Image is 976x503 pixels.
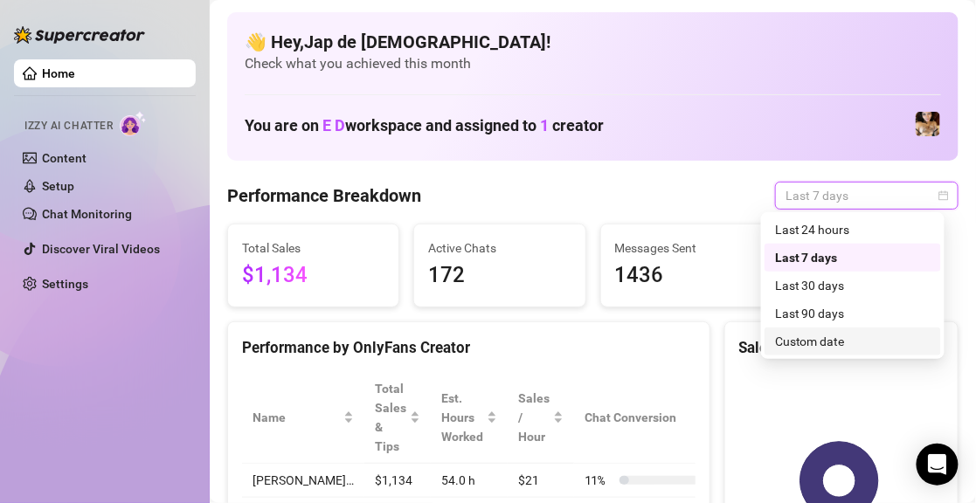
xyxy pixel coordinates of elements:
[775,304,931,323] div: Last 90 days
[375,379,406,456] span: Total Sales & Tips
[615,259,758,293] span: 1436
[428,259,571,293] span: 172
[739,336,944,360] div: Sales by OnlyFans Creator
[765,216,941,244] div: Last 24 hours
[242,336,696,360] div: Performance by OnlyFans Creator
[428,238,571,258] span: Active Chats
[916,112,940,136] img: vixie
[364,372,431,464] th: Total Sales & Tips
[508,464,574,498] td: $21
[24,118,113,134] span: Izzy AI Chatter
[242,464,364,498] td: [PERSON_NAME]…
[14,26,145,44] img: logo-BBDzfeDw.svg
[508,372,574,464] th: Sales / Hour
[322,116,345,134] span: E D
[518,389,550,446] span: Sales / Hour
[245,54,941,73] span: Check what you achieved this month
[242,259,384,293] span: $1,134
[938,190,949,201] span: calendar
[765,300,941,327] div: Last 90 days
[765,244,941,272] div: Last 7 days
[42,242,160,256] a: Discover Viral Videos
[120,111,147,136] img: AI Chatter
[431,464,508,498] td: 54.0 h
[364,464,431,498] td: $1,134
[765,327,941,355] div: Custom date
[42,151,87,165] a: Content
[765,272,941,300] div: Last 30 days
[242,238,384,258] span: Total Sales
[245,30,941,54] h4: 👋 Hey, Jap de [DEMOGRAPHIC_DATA] !
[42,66,75,80] a: Home
[42,179,74,193] a: Setup
[615,238,758,258] span: Messages Sent
[42,207,132,221] a: Chat Monitoring
[574,372,722,464] th: Chat Conversion
[242,372,364,464] th: Name
[786,183,948,209] span: Last 7 days
[775,276,931,295] div: Last 30 days
[917,444,959,486] div: Open Intercom Messenger
[775,220,931,239] div: Last 24 hours
[42,277,88,291] a: Settings
[775,248,931,267] div: Last 7 days
[441,389,483,446] div: Est. Hours Worked
[585,471,613,490] span: 11 %
[540,116,549,134] span: 1
[585,408,697,427] span: Chat Conversion
[253,408,340,427] span: Name
[227,183,421,208] h4: Performance Breakdown
[245,116,604,135] h1: You are on workspace and assigned to creator
[775,332,931,351] div: Custom date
